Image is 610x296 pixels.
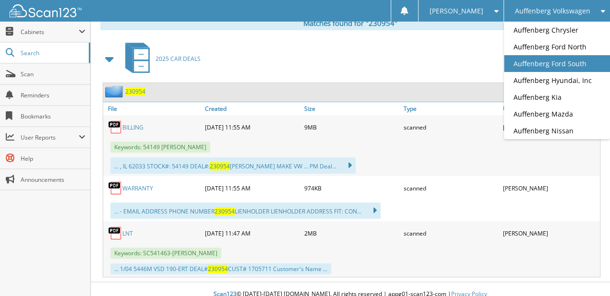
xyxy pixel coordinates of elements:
div: 2MB [302,224,401,243]
span: Keywords: SC541463-[PERSON_NAME] [110,248,221,259]
a: Auffenberg Nissan [504,122,610,139]
a: Auffenberg Hyundai, Inc [504,72,610,89]
a: 2025 CAR DEALS [120,40,201,78]
img: PDF.png [108,181,122,195]
span: Reminders [21,91,85,99]
a: User [501,102,600,115]
div: scanned [401,178,501,198]
div: scanned [401,224,501,243]
div: 974KB [302,178,401,198]
span: User Reports [21,133,79,142]
span: [PERSON_NAME] [430,8,483,14]
div: [DATE] 11:55 AM [203,118,302,137]
div: [DATE] 11:55 AM [203,178,302,198]
span: Help [21,154,85,163]
a: LNT [122,229,133,237]
a: 230954 [125,87,145,95]
span: Cabinets [21,28,79,36]
img: folder2.png [105,85,125,97]
iframe: Chat Widget [562,250,610,296]
div: [DATE] 11:47 AM [203,224,302,243]
span: Auffenberg Volkswagen [514,8,590,14]
span: 230954 [215,207,235,215]
span: Search [21,49,84,57]
span: Keywords: 54149 [PERSON_NAME] [110,142,210,153]
img: PDF.png [108,226,122,240]
div: 9MB [302,118,401,137]
span: 2025 CAR DEALS [155,55,201,63]
img: PDF.png [108,120,122,134]
a: Created [203,102,302,115]
div: ... 1/04 5446M VSD 190-ERT DEAL# CUST# 1705711 Customer's Name ... [110,263,331,274]
a: File [103,102,203,115]
a: Auffenberg Ford North [504,38,610,55]
span: 230954 [208,265,228,273]
div: ... - EMAIL ADDRESS PHONE NUMBER LIENHOLDER LIENHOLDER ADDRESS FIT: CON... [110,202,381,219]
img: scan123-logo-white.svg [10,4,82,17]
span: Bookmarks [21,112,85,120]
div: [PERSON_NAME] [501,224,600,243]
a: WARRANTY [122,184,153,192]
span: Announcements [21,176,85,184]
div: Matches found for "230954" [100,16,600,30]
a: Type [401,102,501,115]
a: Auffenberg Kia [504,89,610,106]
a: Auffenberg Ford South [504,55,610,72]
a: Auffenberg Chrysler [504,22,610,38]
a: Auffenberg Mazda [504,106,610,122]
div: ... , IL 62033 STOCK#: 54149 DEAL#: [PERSON_NAME] MAKE VW ... PM Deal... [110,157,356,174]
a: BILLING [122,123,144,131]
div: [PERSON_NAME] [501,178,600,198]
div: [PERSON_NAME] [501,118,600,137]
span: Scan [21,70,85,78]
div: scanned [401,118,501,137]
span: 230954 [210,162,230,170]
a: Size [302,102,401,115]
